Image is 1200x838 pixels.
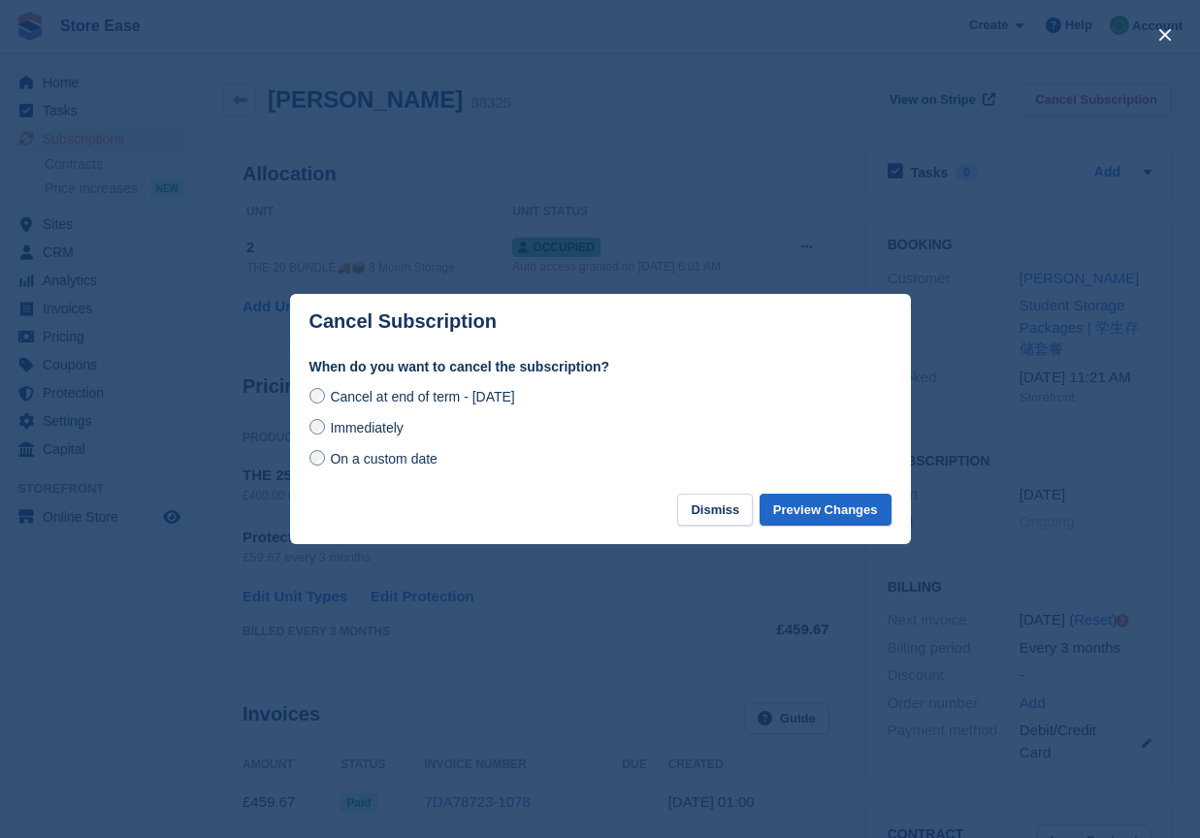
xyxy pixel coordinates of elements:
[330,420,403,435] span: Immediately
[309,419,325,435] input: Immediately
[309,388,325,403] input: Cancel at end of term - [DATE]
[330,451,438,467] span: On a custom date
[330,389,514,404] span: Cancel at end of term - [DATE]
[760,494,892,526] button: Preview Changes
[309,450,325,466] input: On a custom date
[309,310,497,333] p: Cancel Subscription
[309,357,892,377] label: When do you want to cancel the subscription?
[1150,19,1181,50] button: close
[677,494,753,526] button: Dismiss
